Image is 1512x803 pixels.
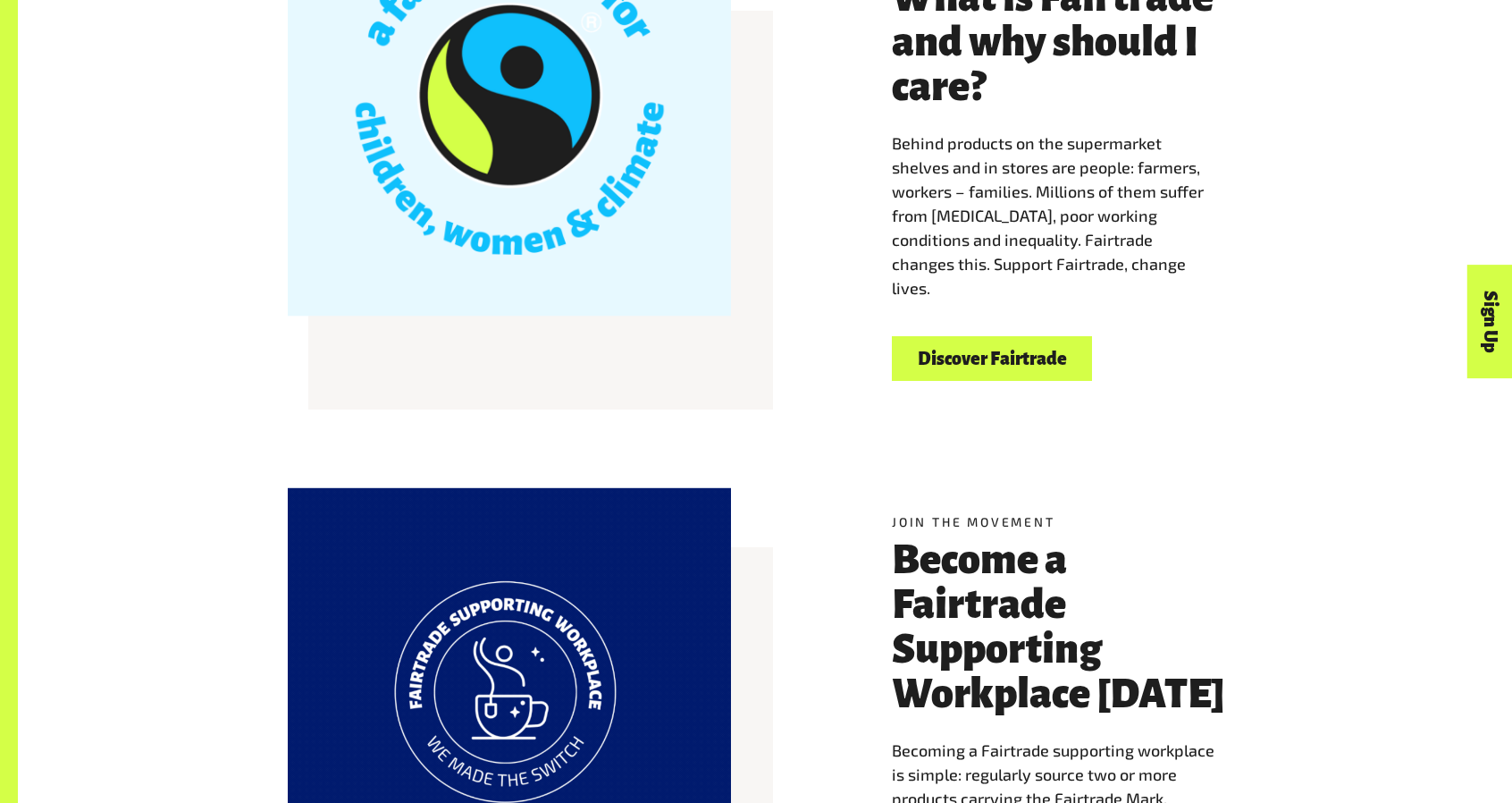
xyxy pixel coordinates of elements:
[892,336,1092,382] a: Discover Fairtrade
[892,133,1204,298] span: Behind products on the supermarket shelves and in stores are people: farmers, workers – families....
[892,537,1242,716] h3: Become a Fairtrade Supporting Workplace [DATE]
[892,512,1242,531] h5: Join the movement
